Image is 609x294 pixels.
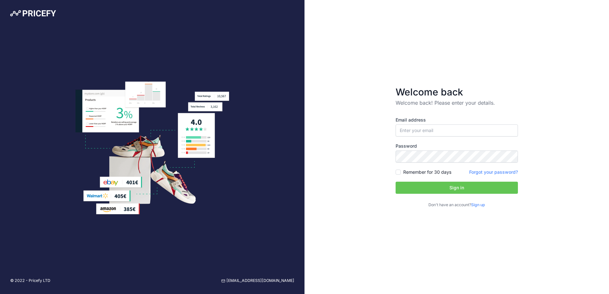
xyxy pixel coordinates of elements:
[396,143,518,149] label: Password
[469,169,518,175] a: Forgot your password?
[396,202,518,208] p: Don't have an account?
[221,278,294,284] a: [EMAIL_ADDRESS][DOMAIN_NAME]
[396,124,518,136] input: Enter your email
[396,182,518,194] button: Sign in
[396,117,518,123] label: Email address
[10,278,50,284] p: © 2022 - Pricefy LTD
[396,86,518,98] h3: Welcome back
[396,99,518,107] p: Welcome back! Please enter your details.
[10,10,56,17] img: Pricefy
[403,169,451,175] label: Remember for 30 days
[471,202,485,207] a: Sign up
